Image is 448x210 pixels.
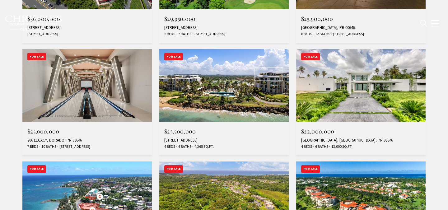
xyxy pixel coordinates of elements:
[177,144,191,149] span: 6 Baths
[27,128,59,135] span: $25,900,000
[27,53,46,61] div: For Sale
[164,138,284,143] div: [STREET_ADDRESS]
[159,49,289,156] a: For Sale $23,500,000 [STREET_ADDRESS] 4 Beds 6 Baths 4,265 Sq.Ft.
[301,53,320,61] div: For Sale
[193,144,214,149] span: 4,265 Sq.Ft.
[164,53,183,61] div: For Sale
[164,128,196,135] span: $23,500,000
[301,165,320,173] div: For Sale
[296,49,426,156] a: For Sale $22,000,000 [GEOGRAPHIC_DATA], [GEOGRAPHIC_DATA], PR 00646 4 Beds 6 Baths 13,000 Sq.Ft.
[27,138,147,143] div: 206 LEGACY, DORADO, PR 00646
[164,144,175,149] span: 4 Beds
[164,165,183,173] div: For Sale
[314,144,328,149] span: 6 Baths
[58,144,90,149] span: [STREET_ADDRESS]
[301,144,312,149] span: 4 Beds
[5,15,63,31] img: Christie's International Real Estate black text logo
[27,144,38,149] span: 7 Beds
[40,144,56,149] span: 10 Baths
[27,165,46,173] div: For Sale
[301,138,421,143] div: [GEOGRAPHIC_DATA], [GEOGRAPHIC_DATA], PR 00646
[301,128,334,135] span: $22,000,000
[330,144,352,149] span: 13,000 Sq.Ft.
[22,49,152,156] a: For Sale $25,900,000 206 LEGACY, DORADO, PR 00646 7 Beds 10 Baths [STREET_ADDRESS]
